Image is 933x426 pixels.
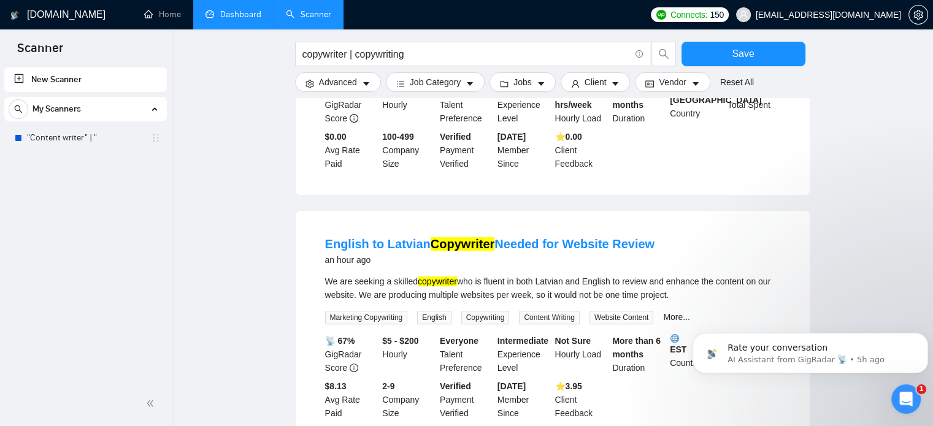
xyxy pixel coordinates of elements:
img: logo [10,6,19,25]
button: folderJobscaret-down [490,72,556,92]
div: Talent Preference [437,334,495,375]
iframe: Intercom live chat [891,384,921,414]
span: disappointed reaction [75,299,107,324]
div: Company Size [380,379,437,420]
span: folder [500,79,509,88]
button: Expand window [192,5,215,28]
button: go back [8,5,31,28]
a: searchScanner [286,9,331,20]
span: Website Content [589,311,654,324]
div: Payment Verified [437,379,495,420]
div: Close [215,5,237,27]
div: an hour ago [325,253,655,267]
a: New Scanner [14,67,157,92]
span: user [739,10,748,19]
span: idcard [645,79,654,88]
div: GigRadar Score [323,334,380,375]
button: barsJob Categorycaret-down [386,72,485,92]
div: Member Since [495,379,553,420]
span: caret-down [362,79,371,88]
span: 1 [916,384,926,394]
div: Avg Rate Paid [323,379,380,420]
button: userClientcaret-down [561,72,631,92]
span: info-circle [350,363,358,372]
button: settingAdvancedcaret-down [295,72,381,92]
li: My Scanners [4,97,167,150]
button: Save [682,42,805,66]
span: English [417,311,451,324]
span: Vendor [659,75,686,89]
span: double-left [146,397,158,409]
span: user [571,79,580,88]
b: [DATE] [497,381,526,391]
span: search [9,105,28,113]
span: 😐 [113,299,131,324]
input: Search Freelance Jobs... [302,47,630,62]
b: Verified [440,132,471,142]
span: caret-down [466,79,474,88]
div: Hourly Load [553,85,610,125]
span: info-circle [350,114,358,123]
span: Client [585,75,607,89]
a: More... [663,312,690,322]
span: Jobs [513,75,532,89]
a: homeHome [144,9,181,20]
b: Intermediate [497,336,548,346]
b: EST [670,334,723,354]
div: Duration [610,334,667,375]
span: caret-down [611,79,620,88]
img: 🌐 [670,334,679,343]
a: dashboardDashboard [205,9,261,20]
div: Client Feedback [553,379,610,420]
button: search [9,99,28,119]
div: GigRadar Score [323,85,380,125]
button: idcardVendorcaret-down [635,72,710,92]
li: New Scanner [4,67,167,92]
b: [DATE] [497,132,526,142]
button: setting [908,5,928,25]
div: Country [667,334,725,375]
b: ⭐️ 3.95 [555,381,582,391]
div: Company Size [380,130,437,170]
img: upwork-logo.png [656,10,666,20]
b: Verified [440,381,471,391]
span: 150 [710,8,723,21]
div: We are seeking a skilled who is fluent in both Latvian and English to review and enhance the cont... [325,275,780,302]
a: English to LatvianCopywriterNeeded for Website Review [325,237,655,251]
span: Content Writing [519,311,579,324]
span: Copywriting [461,311,510,324]
iframe: Intercom notifications message [688,307,933,393]
div: Total Spent [725,85,783,125]
div: Member Since [495,130,553,170]
div: Payment Verified [437,130,495,170]
b: $5 - $200 [382,336,418,346]
a: setting [908,10,928,20]
b: More than 6 months [612,336,661,359]
span: 😞 [82,299,99,324]
span: Save [732,46,754,61]
mark: copywriter [418,276,457,286]
div: Hourly [380,334,437,375]
a: "Content writer" | " [27,126,144,150]
mark: Copywriter [431,237,494,251]
div: Country [667,85,725,125]
span: Job Category [410,75,461,89]
b: $8.13 [325,381,347,391]
a: Open in help center [74,339,172,349]
span: bars [396,79,405,88]
div: Experience Level [495,334,553,375]
span: smiley reaction [139,299,171,324]
div: Talent Preference [437,85,495,125]
div: Avg Rate Paid [323,130,380,170]
span: setting [305,79,314,88]
b: Everyone [440,336,478,346]
span: Advanced [319,75,357,89]
div: Hourly [380,85,437,125]
span: My Scanners [33,97,81,121]
b: 100-499 [382,132,413,142]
